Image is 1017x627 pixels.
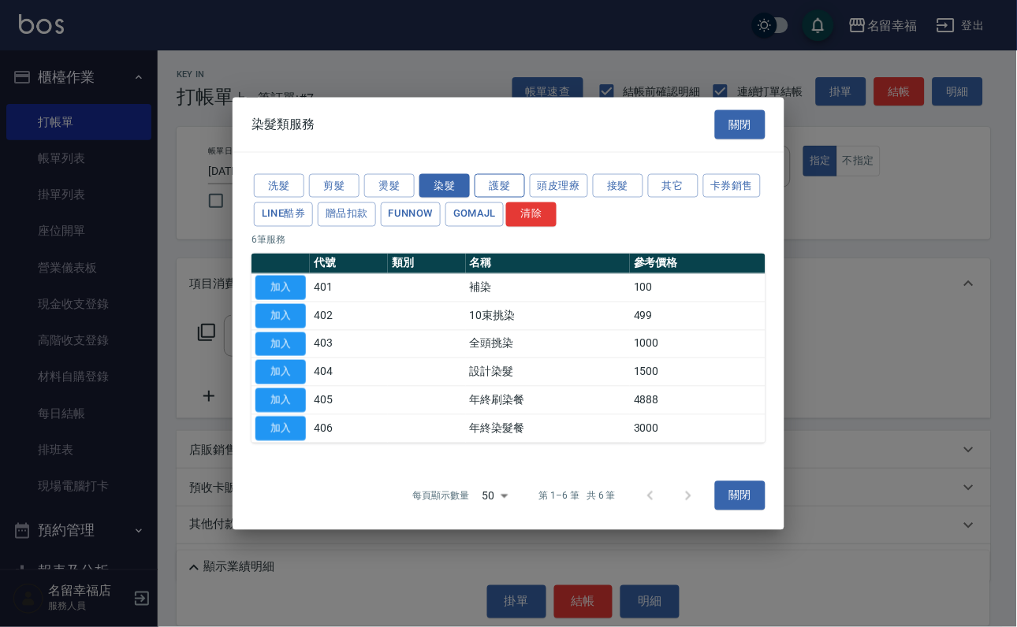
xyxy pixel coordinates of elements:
[593,173,643,198] button: 接髮
[255,276,306,300] button: 加入
[251,117,315,132] span: 染髮類服務
[388,254,466,274] th: 類別
[466,273,630,302] td: 補染
[310,414,388,443] td: 406
[630,302,766,330] td: 499
[630,273,766,302] td: 100
[630,254,766,274] th: 參考價格
[466,414,630,443] td: 年終染髮餐
[445,202,504,227] button: GOMAJL
[630,414,766,443] td: 3000
[630,330,766,358] td: 1000
[254,202,313,227] button: LINE酷券
[310,273,388,302] td: 401
[630,358,766,386] td: 1500
[715,481,766,510] button: 關閉
[364,173,415,198] button: 燙髮
[254,173,304,198] button: 洗髮
[310,302,388,330] td: 402
[310,254,388,274] th: 代號
[475,173,525,198] button: 護髮
[506,202,557,227] button: 清除
[466,254,630,274] th: 名稱
[539,488,616,503] p: 第 1–6 筆 共 6 筆
[466,330,630,358] td: 全頭挑染
[630,386,766,414] td: 4888
[251,233,766,247] p: 6 筆服務
[255,303,306,328] button: 加入
[310,358,388,386] td: 404
[715,110,766,139] button: 關閉
[530,173,588,198] button: 頭皮理療
[466,386,630,414] td: 年終刷染餐
[255,416,306,440] button: 加入
[309,173,359,198] button: 剪髮
[466,358,630,386] td: 設計染髮
[476,474,514,517] div: 50
[255,360,306,384] button: 加入
[255,332,306,356] button: 加入
[318,202,376,227] button: 贈品扣款
[648,173,698,198] button: 其它
[255,388,306,413] button: 加入
[310,386,388,414] td: 405
[419,173,470,198] button: 染髮
[466,302,630,330] td: 10束挑染
[413,488,470,503] p: 每頁顯示數量
[703,173,762,198] button: 卡券銷售
[310,330,388,358] td: 403
[381,202,441,227] button: FUNNOW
